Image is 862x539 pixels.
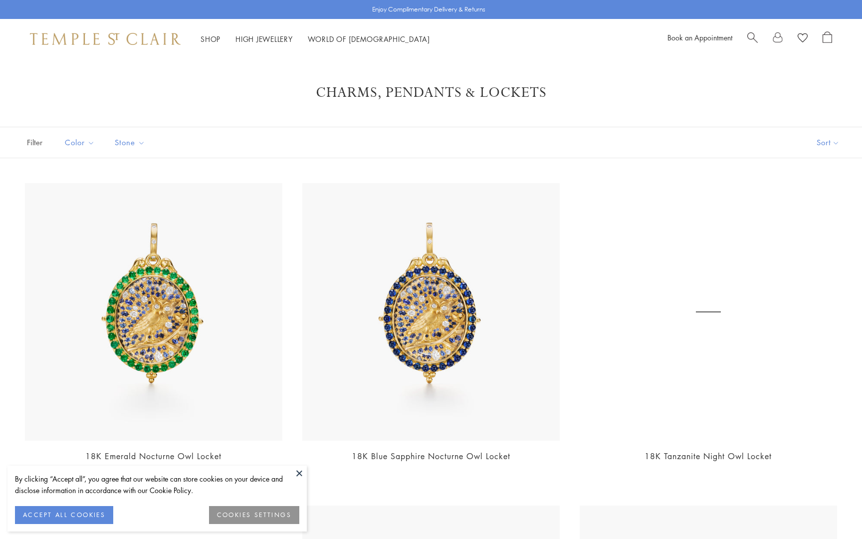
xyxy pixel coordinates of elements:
[107,131,153,154] button: Stone
[201,33,430,45] nav: Main navigation
[110,136,153,149] span: Stone
[235,34,293,44] a: High JewelleryHigh Jewellery
[30,33,181,45] img: Temple St. Clair
[794,127,862,158] button: Show sort by
[308,34,430,44] a: World of [DEMOGRAPHIC_DATA]World of [DEMOGRAPHIC_DATA]
[201,34,220,44] a: ShopShop
[25,183,282,441] img: 18K Emerald Nocturne Owl Locket
[85,451,221,462] a: 18K Emerald Nocturne Owl Locket
[302,183,560,441] img: 18K Blue Sapphire Nocturne Owl Locket
[580,183,837,441] a: 18K Tanzanite Night Owl Locket
[372,4,485,14] p: Enjoy Complimentary Delivery & Returns
[645,451,772,462] a: 18K Tanzanite Night Owl Locket
[823,31,832,46] a: Open Shopping Bag
[747,31,758,46] a: Search
[40,84,822,102] h1: Charms, Pendants & Lockets
[60,136,102,149] span: Color
[15,506,113,524] button: ACCEPT ALL COOKIES
[352,451,510,462] a: 18K Blue Sapphire Nocturne Owl Locket
[667,32,732,42] a: Book an Appointment
[15,473,299,496] div: By clicking “Accept all”, you agree that our website can store cookies on your device and disclos...
[798,31,808,46] a: View Wishlist
[209,506,299,524] button: COOKIES SETTINGS
[57,131,102,154] button: Color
